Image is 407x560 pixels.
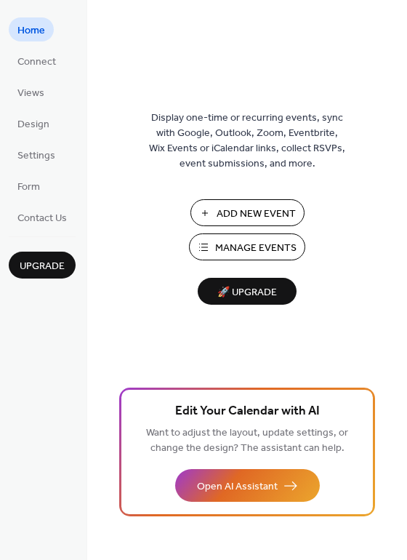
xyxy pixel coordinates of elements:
[217,207,296,222] span: Add New Event
[9,17,54,41] a: Home
[9,205,76,229] a: Contact Us
[189,233,305,260] button: Manage Events
[9,111,58,135] a: Design
[175,401,320,422] span: Edit Your Calendar with AI
[197,479,278,495] span: Open AI Assistant
[17,55,56,70] span: Connect
[149,111,345,172] span: Display one-time or recurring events, sync with Google, Outlook, Zoom, Eventbrite, Wix Events or ...
[17,86,44,101] span: Views
[17,23,45,39] span: Home
[9,252,76,279] button: Upgrade
[9,174,49,198] a: Form
[175,469,320,502] button: Open AI Assistant
[198,278,297,305] button: 🚀 Upgrade
[146,423,348,458] span: Want to adjust the layout, update settings, or change the design? The assistant can help.
[17,211,67,226] span: Contact Us
[9,143,64,167] a: Settings
[17,148,55,164] span: Settings
[190,199,305,226] button: Add New Event
[206,283,288,303] span: 🚀 Upgrade
[9,49,65,73] a: Connect
[215,241,297,256] span: Manage Events
[9,80,53,104] a: Views
[20,259,65,274] span: Upgrade
[17,117,49,132] span: Design
[17,180,40,195] span: Form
